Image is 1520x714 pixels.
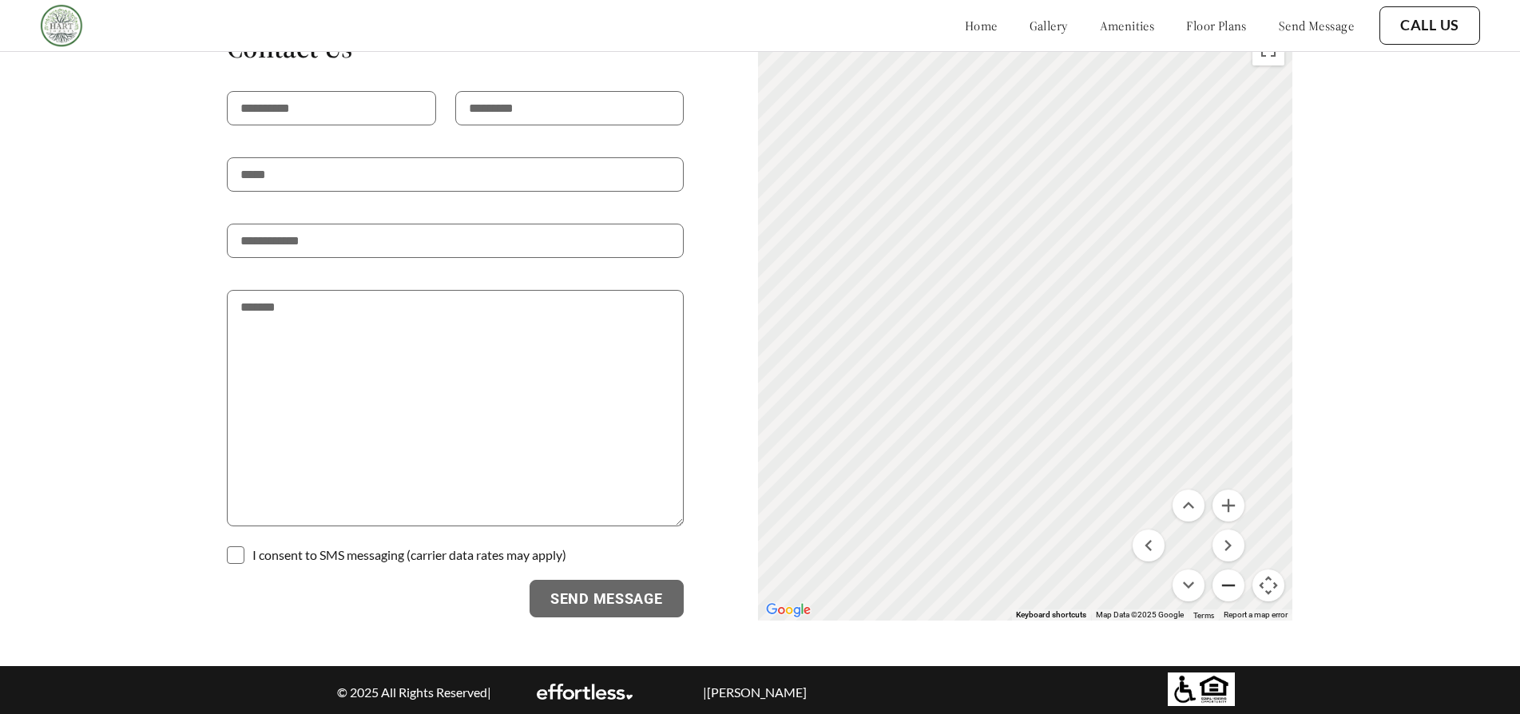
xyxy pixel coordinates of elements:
button: Move left [1133,530,1165,561]
h1: Contact Us [227,30,684,65]
a: floor plans [1186,18,1247,34]
button: Zoom out [1212,569,1244,601]
button: Send Message [530,580,684,618]
img: Google [762,600,815,621]
img: EA Logo [537,684,633,700]
a: Call Us [1400,17,1459,34]
a: Terms (opens in new tab) [1193,610,1214,620]
p: © 2025 All Rights Reserved | [329,684,499,700]
button: Call Us [1379,6,1480,45]
img: Equal housing logo [1168,672,1235,706]
a: Report a map error [1224,610,1288,619]
button: Move right [1212,530,1244,561]
span: Map Data ©2025 Google [1096,610,1184,619]
button: Move down [1173,569,1204,601]
a: send message [1279,18,1354,34]
a: Open this area in Google Maps (opens a new window) [762,600,815,621]
a: gallery [1030,18,1068,34]
p: | [PERSON_NAME] [669,684,839,700]
button: Zoom in [1212,490,1244,522]
button: Move up [1173,490,1204,522]
a: home [965,18,998,34]
img: Company logo [40,4,83,47]
button: Keyboard shortcuts [1016,609,1086,621]
button: Map camera controls [1252,569,1284,601]
a: amenities [1100,18,1155,34]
